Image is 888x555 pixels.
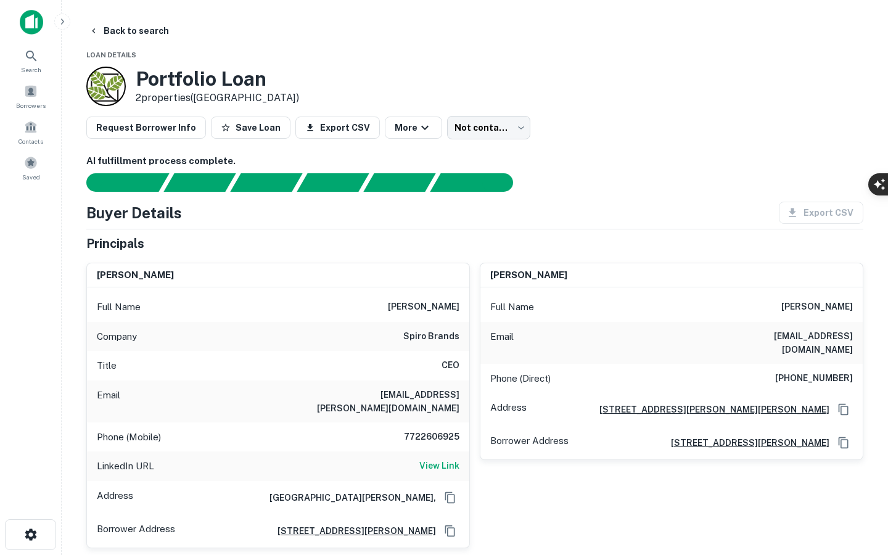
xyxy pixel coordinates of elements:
h6: [EMAIL_ADDRESS][DOMAIN_NAME] [705,329,853,356]
a: View Link [419,459,459,474]
iframe: Chat Widget [826,456,888,516]
h6: [PERSON_NAME] [97,268,174,282]
p: Full Name [97,300,141,314]
button: Back to search [84,20,174,42]
h6: CEO [442,358,459,373]
h6: View Link [419,459,459,472]
h3: Portfolio Loan [136,67,299,91]
h6: [PERSON_NAME] [781,300,853,314]
p: Full Name [490,300,534,314]
h6: [PHONE_NUMBER] [775,371,853,386]
a: [STREET_ADDRESS][PERSON_NAME][PERSON_NAME] [590,403,829,416]
h6: AI fulfillment process complete. [86,154,863,168]
a: Contacts [4,115,58,149]
p: Address [97,488,133,507]
h6: 7722606925 [385,430,459,445]
span: Search [21,65,41,75]
img: capitalize-icon.png [20,10,43,35]
p: Title [97,358,117,373]
h6: [EMAIL_ADDRESS][PERSON_NAME][DOMAIN_NAME] [311,388,459,415]
span: Contacts [18,136,43,146]
span: Loan Details [86,51,136,59]
button: Request Borrower Info [86,117,206,139]
div: Documents found, AI parsing details... [230,173,302,192]
button: Export CSV [295,117,380,139]
a: [STREET_ADDRESS][PERSON_NAME] [268,524,436,538]
a: Borrowers [4,80,58,113]
p: LinkedIn URL [97,459,154,474]
p: Email [490,329,514,356]
p: Email [97,388,120,415]
div: Not contacted [447,116,530,139]
h4: Buyer Details [86,202,182,224]
button: Copy Address [834,434,853,452]
p: Company [97,329,137,344]
button: Copy Address [441,488,459,507]
span: Saved [22,172,40,182]
p: Address [490,400,527,419]
button: Copy Address [441,522,459,540]
a: [STREET_ADDRESS][PERSON_NAME] [661,436,829,450]
button: Copy Address [834,400,853,419]
p: Borrower Address [490,434,569,452]
h5: Principals [86,234,144,253]
h6: [GEOGRAPHIC_DATA][PERSON_NAME], [260,491,436,504]
div: Sending borrower request to AI... [72,173,164,192]
p: Phone (Direct) [490,371,551,386]
button: Save Loan [211,117,290,139]
button: More [385,117,442,139]
a: Saved [4,151,58,184]
p: 2 properties ([GEOGRAPHIC_DATA]) [136,91,299,105]
a: Search [4,44,58,77]
h6: [PERSON_NAME] [490,268,567,282]
span: Borrowers [16,101,46,110]
div: Principals found, AI now looking for contact information... [297,173,369,192]
div: Principals found, still searching for contact information. This may take time... [363,173,435,192]
h6: [PERSON_NAME] [388,300,459,314]
p: Borrower Address [97,522,175,540]
h6: spiro brands [403,329,459,344]
p: Phone (Mobile) [97,430,161,445]
div: Your request is received and processing... [163,173,236,192]
div: AI fulfillment process complete. [430,173,528,192]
